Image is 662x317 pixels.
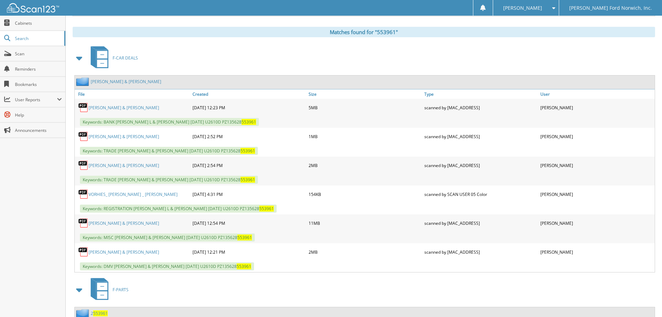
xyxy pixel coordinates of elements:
[91,79,161,85] a: [PERSON_NAME] & [PERSON_NAME]
[87,276,129,303] a: F-PARTS
[15,112,62,118] span: Help
[539,216,655,230] div: [PERSON_NAME]
[78,189,89,199] img: PDF.png
[7,3,59,13] img: scan123-logo-white.svg
[191,101,307,114] div: [DATE] 12:23 PM
[259,206,274,212] span: 553961
[423,89,539,99] a: Type
[539,101,655,114] div: [PERSON_NAME]
[307,245,423,259] div: 2MB
[539,158,655,172] div: [PERSON_NAME]
[242,119,256,125] span: 553961
[423,129,539,143] div: scanned by [MAC_ADDRESS]
[80,233,255,241] span: Keywords: MISC [PERSON_NAME] & [PERSON_NAME] [DATE] U2610D PZ135628
[87,44,138,72] a: F-CAR DEALS
[307,89,423,99] a: Size
[569,6,652,10] span: [PERSON_NAME] Ford Norwich, Inc.
[75,89,191,99] a: File
[15,97,57,103] span: User Reports
[78,160,89,171] img: PDF.png
[80,205,277,213] span: Keywords: REGISTRATION [PERSON_NAME] L & [PERSON_NAME] [DATE] U2610D PZ135628
[240,148,255,154] span: 553961
[89,105,159,111] a: [PERSON_NAME] & [PERSON_NAME]
[423,101,539,114] div: scanned by [MAC_ADDRESS]
[237,235,252,240] span: 553961
[503,6,542,10] span: [PERSON_NAME]
[423,187,539,201] div: scanned by SCAN USER 05 Color
[89,249,159,255] a: [PERSON_NAME] & [PERSON_NAME]
[539,245,655,259] div: [PERSON_NAME]
[113,287,129,293] span: F-PARTS
[78,218,89,228] img: PDF.png
[78,247,89,257] img: PDF.png
[240,177,255,183] span: 553961
[423,158,539,172] div: scanned by [MAC_ADDRESS]
[15,51,62,57] span: Scan
[539,187,655,201] div: [PERSON_NAME]
[539,129,655,143] div: [PERSON_NAME]
[307,187,423,201] div: 154KB
[91,310,108,316] a: 2553961
[76,77,91,86] img: folder2.png
[307,216,423,230] div: 11MB
[78,102,89,113] img: PDF.png
[307,129,423,143] div: 1MB
[15,127,62,133] span: Announcements
[93,310,108,316] span: 553961
[191,216,307,230] div: [DATE] 12:54 PM
[307,101,423,114] div: 5MB
[627,284,662,317] iframe: Chat Widget
[539,89,655,99] a: User
[15,66,62,72] span: Reminders
[191,158,307,172] div: [DATE] 2:54 PM
[113,55,138,61] span: F-CAR DEALS
[423,216,539,230] div: scanned by [MAC_ADDRESS]
[89,163,159,168] a: [PERSON_NAME] & [PERSON_NAME]
[307,158,423,172] div: 2MB
[89,220,159,226] a: [PERSON_NAME] & [PERSON_NAME]
[89,134,159,140] a: [PERSON_NAME] & [PERSON_NAME]
[80,262,254,270] span: Keywords: DMV [PERSON_NAME] & [PERSON_NAME] [DATE] U2610D PZ135628
[89,191,178,197] a: VORHIES_ [PERSON_NAME] _ [PERSON_NAME]
[78,131,89,142] img: PDF.png
[15,35,61,41] span: Search
[191,245,307,259] div: [DATE] 12:21 PM
[191,89,307,99] a: Created
[73,27,655,37] div: Matches found for "553961"
[15,20,62,26] span: Cabinets
[423,245,539,259] div: scanned by [MAC_ADDRESS]
[80,147,258,155] span: Keywords: TRADE [PERSON_NAME] & [PERSON_NAME] [DATE] U2610D PZ135628
[80,176,258,184] span: Keywords: TRADE [PERSON_NAME] & [PERSON_NAME] [DATE] U2610D PZ135628
[80,118,259,126] span: Keywords: BANK [PERSON_NAME] L & [PERSON_NAME] [DATE] U2610D PZ135628
[191,129,307,143] div: [DATE] 2:52 PM
[191,187,307,201] div: [DATE] 4:31 PM
[15,81,62,87] span: Bookmarks
[237,263,251,269] span: 553961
